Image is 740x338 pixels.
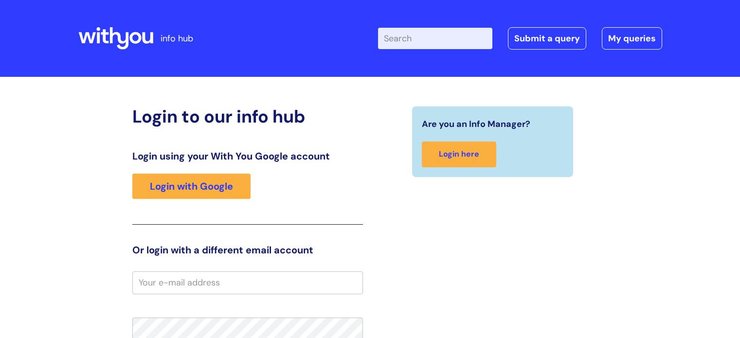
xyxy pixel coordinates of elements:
[602,27,662,50] a: My queries
[508,27,586,50] a: Submit a query
[422,142,496,167] a: Login here
[422,116,530,132] span: Are you an Info Manager?
[132,271,363,294] input: Your e-mail address
[132,106,363,127] h2: Login to our info hub
[132,244,363,256] h3: Or login with a different email account
[378,28,492,49] input: Search
[132,174,251,199] a: Login with Google
[161,31,193,46] p: info hub
[132,150,363,162] h3: Login using your With You Google account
